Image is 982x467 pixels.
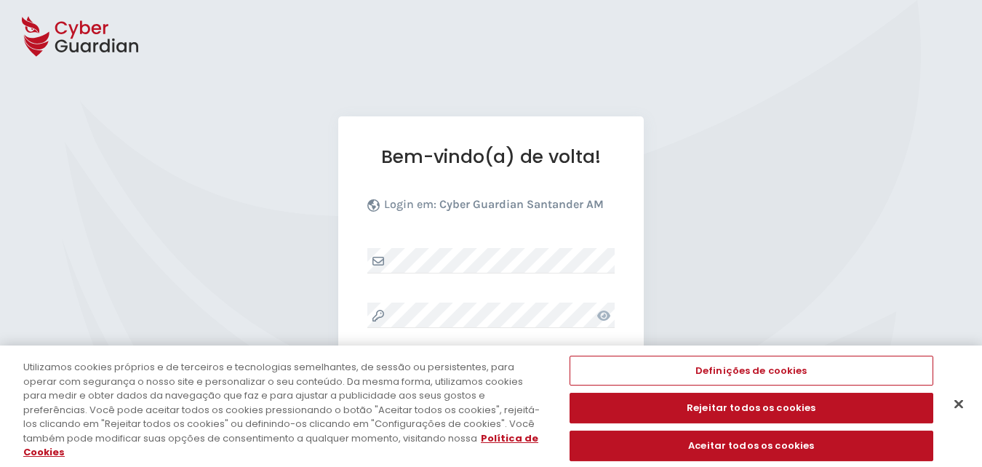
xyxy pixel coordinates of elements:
button: Fechar [943,388,975,420]
b: Cyber Guardian Santander AM [439,197,604,211]
button: Aceitar todos os cookies [570,431,933,461]
button: Definições de cookies, Abre a caixa de diálogo do centro de preferências [570,356,933,386]
button: Rejeitar todos os cookies [570,393,933,423]
p: Login em: [384,197,604,219]
h1: Bem-vindo(a) de volta! [367,145,615,168]
a: Mais informações sobre a sua privacidade, abre em uma nova guia [23,431,538,460]
div: Utilizamos cookies próprios e de terceiros e tecnologias semelhantes, de sessão ou persistentes, ... [23,360,540,460]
